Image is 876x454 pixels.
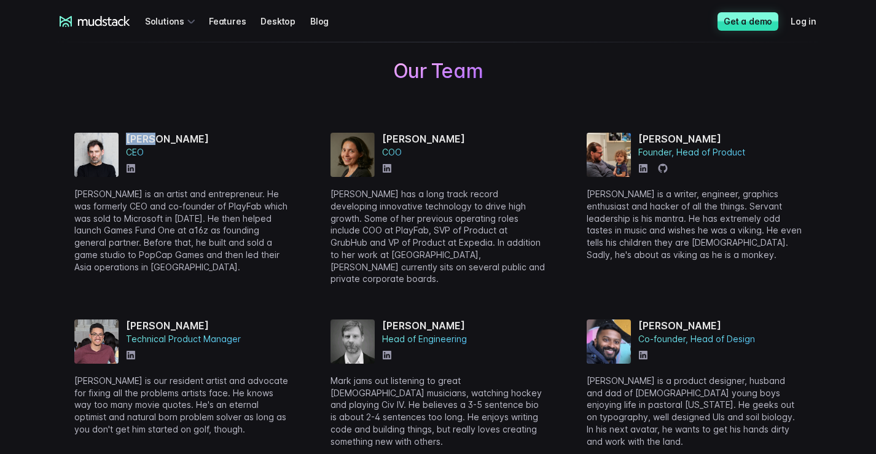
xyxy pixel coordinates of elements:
[126,319,241,332] h4: [PERSON_NAME]
[74,188,289,273] p: [PERSON_NAME] is an artist and entrepreneur. He was formerly CEO and co-founder of PlayFab which ...
[330,319,375,364] img: Mark-066e5c3bb383eb0b4cf4f05b84eace7b.jpg
[638,146,745,159] span: Founder, Head of Product
[260,10,310,33] a: Desktop
[74,375,289,436] p: [PERSON_NAME] is our resident artist and advocate for fixing all the problems artists face. He kn...
[638,333,755,345] span: Co-founder, Head of Design
[791,10,831,33] a: Log in
[60,16,130,27] a: mudstack logo
[209,10,260,33] a: Features
[638,133,745,145] h4: [PERSON_NAME]
[587,133,631,177] img: Jordan-189b47fffa1d449ac7c4ad7db2935c3f.jpg
[382,146,402,159] span: COO
[126,146,144,159] span: CEO
[587,319,631,364] img: Nachi-6d6b240ee9267da4d7828af71ccf5110.png
[382,333,467,345] span: Head of Engineering
[393,59,483,84] span: Our Team
[330,375,546,448] p: Mark jams out listening to great [DEMOGRAPHIC_DATA] musicians, watching hockey and playing Civ IV...
[145,10,199,33] div: Solutions
[587,375,802,448] p: [PERSON_NAME] is a product designer, husband and dad of [DEMOGRAPHIC_DATA] young boys enjoying li...
[638,319,755,332] h4: [PERSON_NAME]
[74,133,119,177] img: James-9d814658202a455002d504fec5026767.png
[718,12,778,31] a: Get a demo
[382,319,467,332] h4: [PERSON_NAME]
[74,319,119,364] img: Josef-4909d0a3849f4da440ade7bcc7e07689.png
[587,188,802,261] p: [PERSON_NAME] is a writer, engineer, graphics enthusiast and hacker of all the things. Servant le...
[330,133,375,177] img: Beth-4db5836cbe6fa863f9c7974237402f6c.png
[126,133,209,145] h4: [PERSON_NAME]
[310,10,343,33] a: Blog
[126,333,241,345] span: Technical Product Manager
[382,133,465,145] h4: [PERSON_NAME]
[330,188,546,285] p: [PERSON_NAME] has a long track record developing innovative technology to drive high growth. Some...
